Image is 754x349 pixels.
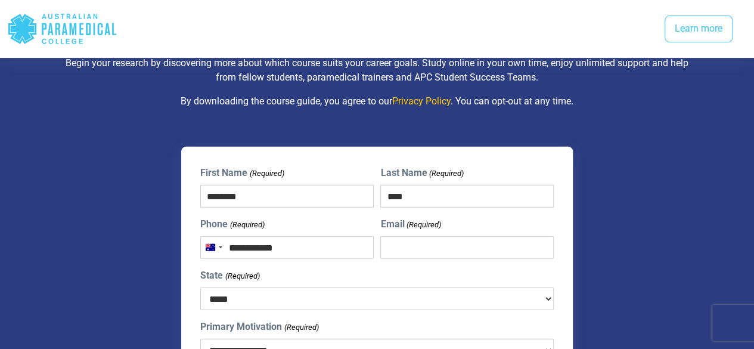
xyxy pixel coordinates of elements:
[200,268,259,283] label: State
[665,16,733,43] a: Learn more
[392,95,451,107] a: Privacy Policy
[200,320,318,334] label: Primary Motivation
[428,168,464,180] span: (Required)
[201,237,226,258] button: Selected country
[200,166,284,180] label: First Name
[63,94,691,109] p: By downloading the course guide, you agree to our . You can opt-out at any time.
[249,168,284,180] span: (Required)
[380,166,463,180] label: Last Name
[405,219,441,231] span: (Required)
[7,10,117,48] div: Australian Paramedical College
[63,56,691,85] p: Begin your research by discovering more about which course suits your career goals. Study online ...
[380,217,440,231] label: Email
[283,322,319,333] span: (Required)
[229,219,265,231] span: (Required)
[224,270,260,282] span: (Required)
[200,217,264,231] label: Phone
